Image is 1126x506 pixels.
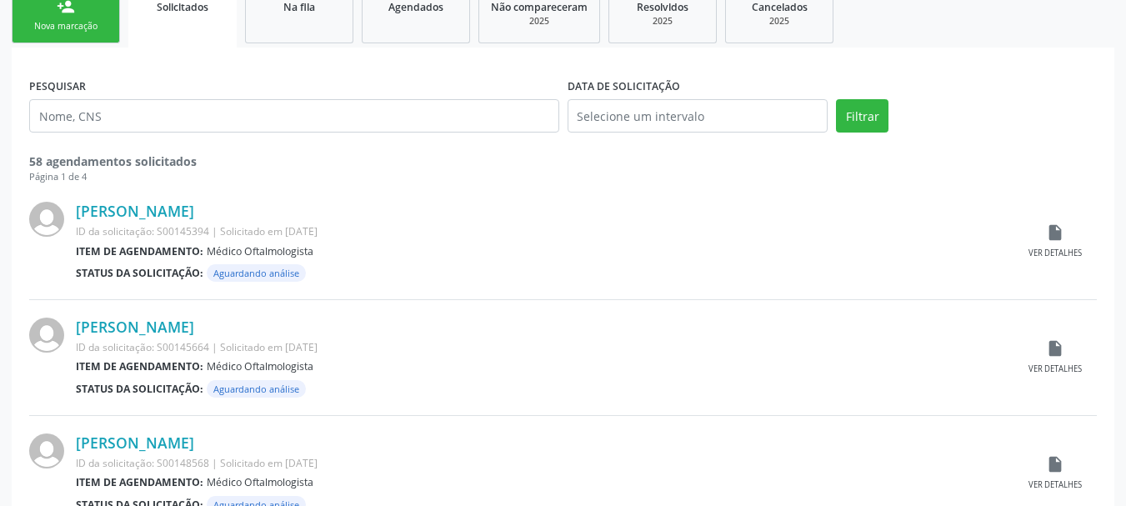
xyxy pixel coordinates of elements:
span: Médico Oftalmologista [207,475,313,489]
input: Selecione um intervalo [568,99,828,133]
div: Ver detalhes [1028,363,1082,375]
button: Filtrar [836,99,888,133]
span: Médico Oftalmologista [207,244,313,258]
span: Solicitado em [DATE] [220,224,318,238]
div: Página 1 de 4 [29,170,1097,184]
div: 2025 [491,15,588,28]
label: PESQUISAR [29,73,86,99]
b: Item de agendamento: [76,475,203,489]
span: Solicitado em [DATE] [220,456,318,470]
b: Status da solicitação: [76,266,203,280]
a: [PERSON_NAME] [76,433,194,452]
span: Aguardando análise [207,264,306,282]
label: DATA DE SOLICITAÇÃO [568,73,680,99]
a: [PERSON_NAME] [76,318,194,336]
img: img [29,202,64,237]
span: Aguardando análise [207,380,306,398]
span: ID da solicitação: S00145394 | [76,224,218,238]
a: [PERSON_NAME] [76,202,194,220]
div: 2025 [621,15,704,28]
strong: 58 agendamentos solicitados [29,153,197,169]
div: Ver detalhes [1028,248,1082,259]
span: ID da solicitação: S00148568 | [76,456,218,470]
b: Item de agendamento: [76,359,203,373]
i: insert_drive_file [1046,455,1064,473]
b: Item de agendamento: [76,244,203,258]
input: Nome, CNS [29,99,559,133]
img: img [29,318,64,353]
i: insert_drive_file [1046,339,1064,358]
b: Status da solicitação: [76,382,203,396]
span: Solicitado em [DATE] [220,340,318,354]
span: ID da solicitação: S00145664 | [76,340,218,354]
i: insert_drive_file [1046,223,1064,242]
span: Médico Oftalmologista [207,359,313,373]
div: Nova marcação [24,20,108,33]
div: Ver detalhes [1028,479,1082,491]
div: 2025 [738,15,821,28]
